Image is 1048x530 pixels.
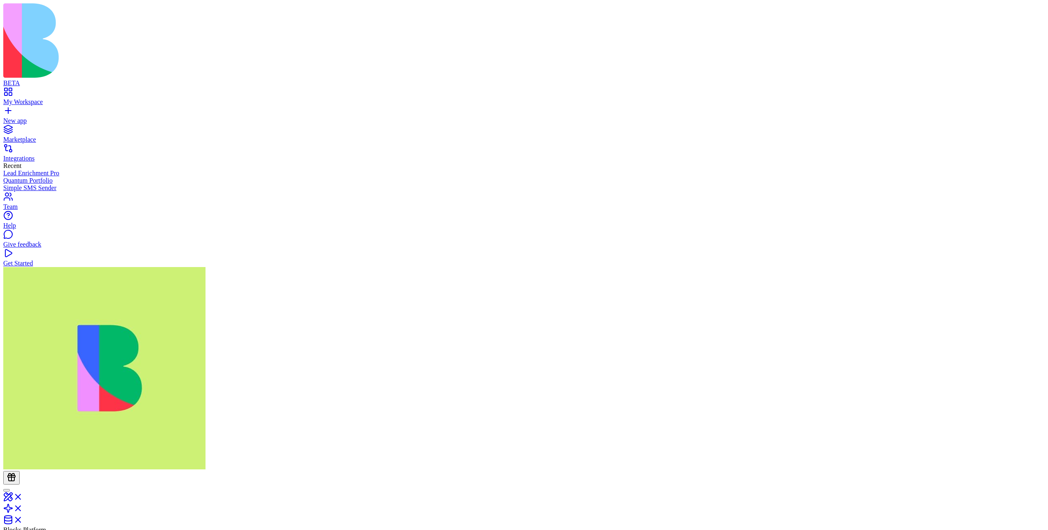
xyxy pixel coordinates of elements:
a: Integrations [3,147,1045,162]
div: My Workspace [3,98,1045,106]
span: Recent [3,162,21,169]
a: Simple SMS Sender [3,184,1045,192]
a: Lead Enrichment Pro [3,170,1045,177]
div: Integrations [3,155,1045,162]
a: Give feedback [3,233,1045,248]
div: Give feedback [3,241,1045,248]
img: WhatsApp_Image_2025-01-03_at_11.26.17_rubx1k.jpg [3,267,206,469]
a: Get Started [3,252,1045,267]
div: BETA [3,79,1045,87]
a: Help [3,215,1045,229]
img: logo [3,3,332,78]
a: My Workspace [3,91,1045,106]
a: New app [3,110,1045,125]
div: Team [3,203,1045,211]
div: Help [3,222,1045,229]
a: Quantum Portfolio [3,177,1045,184]
a: Team [3,196,1045,211]
div: Marketplace [3,136,1045,143]
div: New app [3,117,1045,125]
div: Get Started [3,260,1045,267]
a: Marketplace [3,129,1045,143]
a: BETA [3,72,1045,87]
